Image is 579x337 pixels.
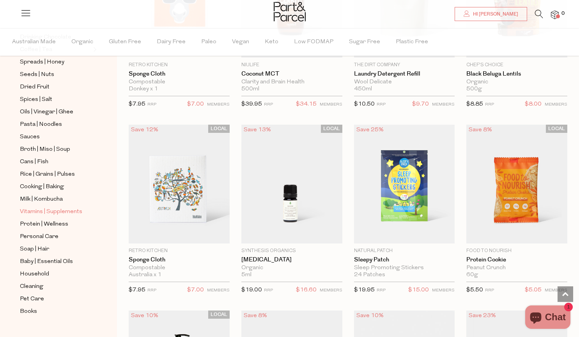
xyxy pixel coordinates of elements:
span: $34.15 [296,99,317,109]
a: Pasta | Noodles [20,120,91,129]
a: Household [20,269,91,279]
a: Seeds | Nuts [20,70,91,79]
small: MEMBERS [207,288,230,293]
div: Save 23% [466,311,498,321]
span: $5.05 [525,285,542,295]
span: Cans | Fish [20,157,48,167]
span: $9.70 [412,99,429,109]
a: Personal Care [20,232,91,242]
span: Vegan [232,28,249,56]
img: Protein Cookie [466,125,567,243]
span: Personal Care [20,232,58,242]
span: $7.95 [129,101,145,107]
a: 0 [551,11,559,19]
a: Spreads | Honey [20,57,91,67]
span: Paleo [201,28,216,56]
small: RRP [377,288,386,293]
span: LOCAL [208,311,230,319]
span: 500g [466,86,482,93]
small: RRP [485,102,494,107]
img: Part&Parcel [274,2,306,21]
span: $7.00 [187,285,204,295]
span: Vitamins | Supplements [20,207,82,217]
a: Hi [PERSON_NAME] [455,7,527,21]
span: Gluten Free [109,28,141,56]
span: Spices | Salt [20,95,52,104]
span: LOCAL [546,125,567,133]
span: Baby | Essential Oils [20,257,73,266]
span: $19.00 [241,287,262,293]
small: MEMBERS [320,102,342,107]
span: 24 Patches [354,272,385,279]
a: Cleaning [20,282,91,291]
span: Broth | Miso | Soup [20,145,70,154]
div: Save 13% [241,125,273,135]
a: Books [20,307,91,316]
p: Food to Nourish [466,247,567,254]
div: Save 10% [129,311,161,321]
span: Oils | Vinegar | Ghee [20,108,73,117]
a: Sleepy Patch [354,256,455,263]
span: Plastic Free [396,28,428,56]
small: RRP [147,102,156,107]
div: Save 8% [466,125,494,135]
span: Cooking | Baking [20,182,64,192]
span: Soap | Hair [20,245,49,254]
span: Spreads | Honey [20,58,64,67]
small: RRP [147,288,156,293]
a: Cans | Fish [20,157,91,167]
a: Oils | Vinegar | Ghee [20,107,91,117]
div: Wool Delicate [354,79,455,86]
small: RRP [377,102,386,107]
a: Pet Care [20,294,91,304]
small: MEMBERS [545,288,567,293]
inbox-online-store-chat: Shopify online store chat [523,305,573,331]
a: Cooking | Baking [20,182,91,192]
p: Niulife [241,62,342,69]
span: Seeds | Nuts [20,70,54,79]
div: Clarity and Brain Health [241,79,342,86]
div: Save 8% [241,311,269,321]
small: MEMBERS [207,102,230,107]
span: 60g [466,272,478,279]
a: Sponge Cloth [129,71,230,78]
img: Tea Tree [241,125,342,243]
span: $19.95 [354,287,375,293]
span: $5.50 [466,287,483,293]
span: 0 [560,10,567,17]
div: Organic [466,79,567,86]
span: $7.95 [129,287,145,293]
a: Protein | Wellness [20,219,91,229]
span: Dairy Free [157,28,186,56]
p: Chef's Choice [466,62,567,69]
span: 5ml [241,272,251,279]
div: Compostable [129,265,230,272]
a: Laundry Detergent Refill [354,71,455,78]
div: Save 10% [354,311,386,321]
span: $16.60 [296,285,317,295]
a: Milk | Kombucha [20,194,91,204]
a: Spices | Salt [20,95,91,104]
small: MEMBERS [432,288,455,293]
small: RRP [485,288,494,293]
span: $10.50 [354,101,375,107]
span: Pet Care [20,295,44,304]
p: Retro Kitchen [129,247,230,254]
span: Keto [265,28,278,56]
a: Broth | Miso | Soup [20,145,91,154]
img: Sponge Cloth [129,125,230,243]
span: Rice | Grains | Pulses [20,170,75,179]
a: Protein Cookie [466,256,567,263]
span: Low FODMAP [294,28,333,56]
span: Milk | Kombucha [20,195,63,204]
span: Sauces [20,132,40,142]
div: Sleep Promoting Stickers [354,265,455,272]
small: RRP [264,102,273,107]
a: [MEDICAL_DATA] [241,256,342,263]
span: Cleaning [20,282,43,291]
span: Organic [71,28,93,56]
span: Sugar Free [349,28,380,56]
a: Black Beluga Lentils [466,71,567,78]
p: Retro Kitchen [129,62,230,69]
span: Hi [PERSON_NAME] [471,11,518,18]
